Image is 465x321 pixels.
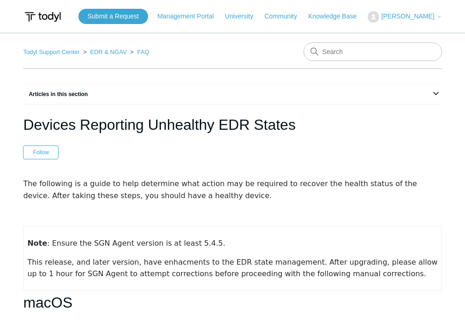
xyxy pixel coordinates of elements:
[23,48,81,55] li: Todyl Support Center
[304,42,442,61] input: Search
[27,239,47,248] strong: Note
[382,12,435,20] span: [PERSON_NAME]
[308,12,366,21] a: Knowledge Base
[368,11,441,23] button: [PERSON_NAME]
[27,258,440,279] span: This release, and later version, have enhacments to the EDR state management. After upgrading, pl...
[225,12,262,21] a: University
[23,48,79,55] a: Todyl Support Center
[157,12,223,21] a: Management Portal
[23,179,419,200] span: The following is a guide to help determine what action may be required to recover the health stat...
[23,291,441,315] h1: macOS
[27,239,225,248] span: : Ensure the SGN Agent version is at least 5.4.5.
[23,91,88,97] span: Articles in this section
[128,48,149,55] li: FAQ
[23,114,441,136] h1: Devices Reporting Unhealthy EDR States
[264,12,306,21] a: Community
[81,48,128,55] li: EDR & NGAV
[78,9,148,24] a: Submit a Request
[90,48,126,55] a: EDR & NGAV
[23,145,59,159] button: Follow Article
[23,8,62,25] img: Todyl Support Center Help Center home page
[137,48,149,55] a: FAQ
